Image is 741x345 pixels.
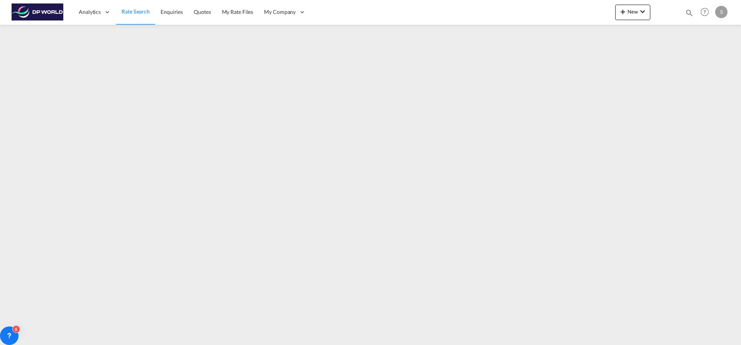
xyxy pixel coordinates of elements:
span: Quotes [194,8,211,15]
md-icon: icon-magnify [685,8,694,17]
md-icon: icon-plus 400-fg [618,7,628,16]
md-icon: icon-chevron-down [638,7,647,16]
span: New [618,8,647,15]
div: icon-magnify [685,8,694,20]
span: Analytics [79,8,101,16]
span: My Rate Files [222,8,254,15]
div: S [715,6,727,18]
span: Rate Search [122,8,150,15]
div: Help [698,5,715,19]
span: My Company [264,8,296,16]
span: Help [698,5,711,19]
span: Enquiries [161,8,183,15]
img: c08ca190194411f088ed0f3ba295208c.png [12,3,64,21]
button: icon-plus 400-fgNewicon-chevron-down [615,5,650,20]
